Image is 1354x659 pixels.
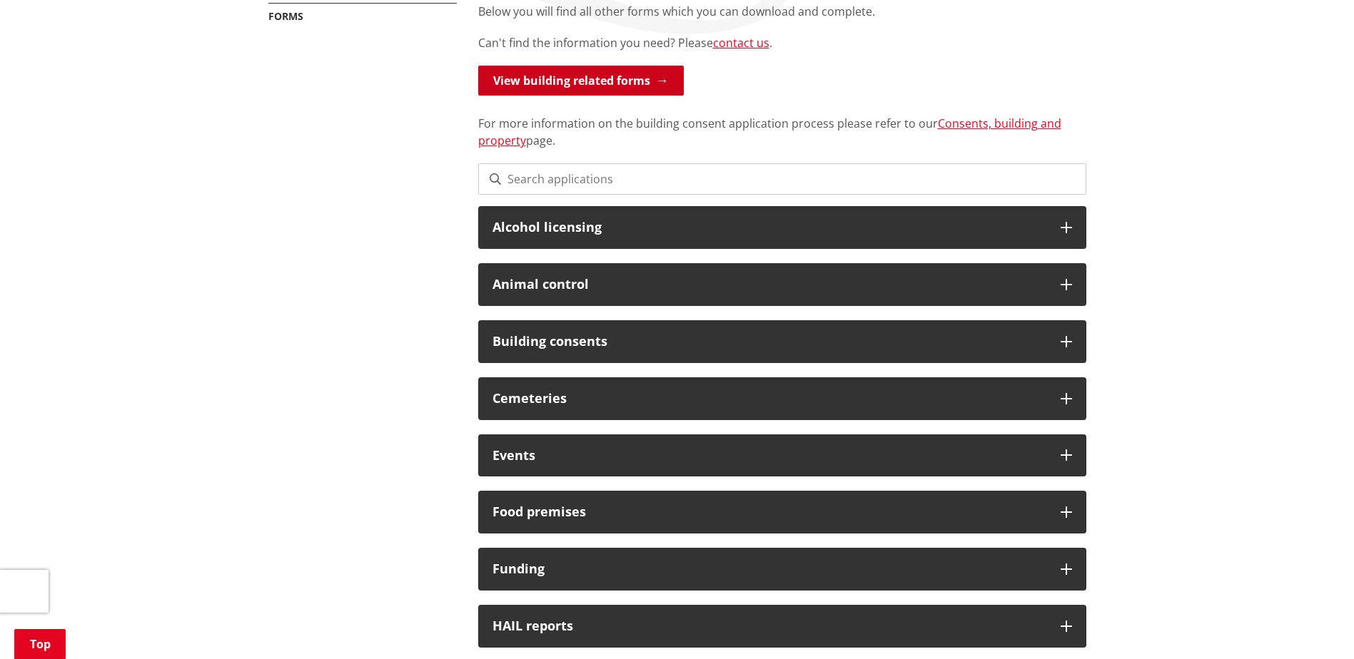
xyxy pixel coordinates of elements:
h3: Alcohol licensing [492,220,1046,235]
a: Top [14,629,66,659]
p: Below you will find all other forms which you can download and complete. [478,3,1086,20]
h3: Funding [492,562,1046,576]
p: For more information on the building consent application process please refer to our page. [478,98,1086,149]
input: Search applications [478,163,1086,195]
a: View building related forms [478,66,684,96]
h3: Events [492,449,1046,463]
h3: HAIL reports [492,619,1046,633]
p: Can't find the information you need? Please . [478,34,1086,51]
a: Forms [268,9,303,23]
h3: Building consents [492,334,1046,349]
a: Consents, building and property [478,116,1061,148]
h3: Cemeteries [492,392,1046,406]
h3: Animal control [492,277,1046,292]
iframe: Messenger Launcher [1288,599,1340,650]
h3: Food premises [492,505,1046,519]
a: contact us [713,35,769,51]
